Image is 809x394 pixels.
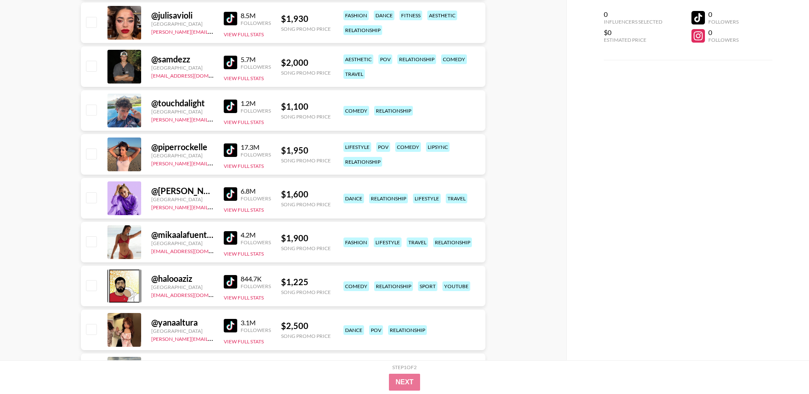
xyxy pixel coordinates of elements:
div: lifestyle [374,237,402,247]
div: Followers [241,151,271,158]
div: $ 1,930 [281,13,331,24]
div: relationship [374,281,413,291]
button: View Full Stats [224,338,264,345]
div: Song Promo Price [281,289,331,295]
div: Followers [708,37,739,43]
div: relationship [433,237,472,247]
div: Song Promo Price [281,70,331,76]
div: lifestyle [413,194,441,203]
img: TikTok [224,187,237,201]
button: View Full Stats [224,75,264,81]
div: @ julisavioli [151,10,214,21]
div: aesthetic [427,11,457,20]
div: [GEOGRAPHIC_DATA] [151,328,214,334]
div: @ touchdalight [151,98,214,108]
div: 0 [708,28,739,37]
div: $ 2,500 [281,321,331,331]
div: $ 1,225 [281,277,331,287]
div: [GEOGRAPHIC_DATA] [151,21,214,27]
iframe: Drift Widget Chat Controller [767,352,799,384]
div: comedy [395,142,421,152]
div: Step 1 of 2 [392,364,417,370]
img: TikTok [224,56,237,69]
button: View Full Stats [224,31,264,38]
div: pov [376,142,390,152]
div: sport [418,281,437,291]
div: @ samdezz [151,54,214,65]
div: Song Promo Price [281,157,331,164]
div: pov [369,325,383,335]
div: @ mikaalafuente_ [151,229,214,240]
div: Song Promo Price [281,26,331,32]
button: View Full Stats [224,251,264,257]
div: $ 1,950 [281,145,331,156]
div: lifestyle [343,142,371,152]
div: travel [446,194,467,203]
div: $ 2,000 [281,57,331,68]
button: View Full Stats [224,163,264,169]
div: [GEOGRAPHIC_DATA] [151,284,214,290]
div: Followers [708,19,739,25]
div: Song Promo Price [281,201,331,208]
div: 0 [604,10,662,19]
a: [EMAIL_ADDRESS][DOMAIN_NAME] [151,246,236,254]
div: 17.3M [241,143,271,151]
div: Song Promo Price [281,333,331,339]
div: relationship [388,325,427,335]
a: [PERSON_NAME][EMAIL_ADDRESS][DOMAIN_NAME] [151,202,276,210]
div: Estimated Price [604,37,662,43]
div: $0 [604,28,662,37]
div: travel [407,237,428,247]
div: $ 1,900 [281,233,331,243]
div: [GEOGRAPHIC_DATA] [151,108,214,115]
button: View Full Stats [224,207,264,213]
div: travel [343,69,365,79]
div: comedy [343,106,369,116]
div: [GEOGRAPHIC_DATA] [151,196,214,202]
img: TikTok [224,143,237,157]
div: $ 1,600 [281,189,331,200]
div: pov [378,54,392,64]
div: relationship [343,25,382,35]
div: [GEOGRAPHIC_DATA] [151,240,214,246]
div: Followers [241,20,271,26]
div: 4.2M [241,231,271,239]
div: relationship [343,157,382,167]
div: Followers [241,64,271,70]
div: fashion [343,237,369,247]
img: TikTok [224,319,237,332]
div: 844.7K [241,275,271,283]
img: TikTok [224,275,237,289]
div: Song Promo Price [281,245,331,251]
div: comedy [343,281,369,291]
a: [PERSON_NAME][EMAIL_ADDRESS][DOMAIN_NAME] [151,159,276,167]
div: dance [343,194,364,203]
div: aesthetic [343,54,373,64]
div: Song Promo Price [281,113,331,120]
div: relationship [369,194,408,203]
div: Followers [241,108,271,114]
img: TikTok [224,231,237,245]
div: [GEOGRAPHIC_DATA] [151,152,214,159]
div: 1.2M [241,99,271,108]
div: @ piperrockelle [151,142,214,152]
div: @ yanaaltura [151,317,214,328]
a: [PERSON_NAME][EMAIL_ADDRESS][PERSON_NAME][DOMAIN_NAME] [151,334,316,342]
button: View Full Stats [224,294,264,301]
div: $ 1,100 [281,101,331,112]
div: comedy [441,54,467,64]
div: youtube [442,281,470,291]
div: [GEOGRAPHIC_DATA] [151,65,214,71]
div: 0 [708,10,739,19]
a: [EMAIL_ADDRESS][DOMAIN_NAME] [151,71,236,79]
div: Followers [241,327,271,333]
img: TikTok [224,12,237,25]
div: Followers [241,283,271,289]
div: lipsync [426,142,450,152]
div: 3.1M [241,318,271,327]
div: Followers [241,239,271,246]
div: 5.7M [241,55,271,64]
div: fashion [343,11,369,20]
div: Followers [241,195,271,202]
div: relationship [374,106,413,116]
